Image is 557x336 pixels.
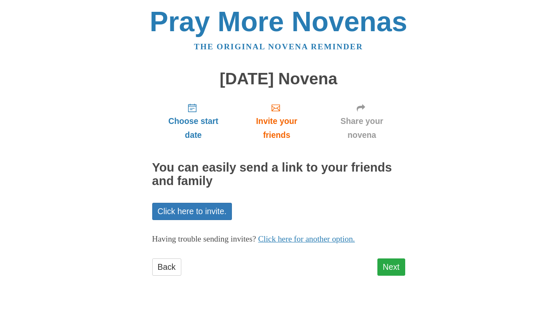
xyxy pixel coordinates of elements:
h2: You can easily send a link to your friends and family [152,161,405,188]
a: Pray More Novenas [150,6,407,37]
a: Back [152,258,181,276]
a: Next [377,258,405,276]
a: The original novena reminder [194,42,363,51]
a: Invite your friends [234,96,318,146]
a: Click here for another option. [258,234,355,243]
a: Choose start date [152,96,235,146]
a: Share your novena [319,96,405,146]
h1: [DATE] Novena [152,70,405,88]
span: Share your novena [327,114,397,142]
a: Click here to invite. [152,203,232,220]
span: Having trouble sending invites? [152,234,256,243]
span: Choose start date [161,114,226,142]
span: Invite your friends [243,114,310,142]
